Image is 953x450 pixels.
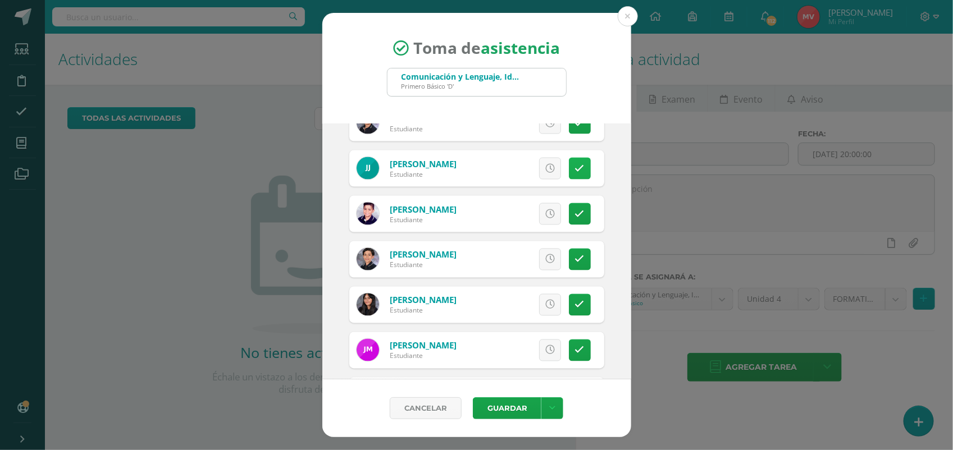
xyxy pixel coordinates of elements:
img: e8736ace2f9b6fa57e1703d56b61885e.png [357,203,379,225]
a: Cancelar [390,397,462,419]
img: 7419980934ecb2bc004a5e07e53fa964.png [357,293,379,316]
input: Busca un grado o sección aquí... [387,68,566,96]
div: Estudiante [390,306,457,315]
img: ad3dc36877eb7f36db4f99681529166a.png [357,339,379,361]
a: [PERSON_NAME] [390,295,457,306]
img: f1303380594e96730989d928d2d610a5.png [357,248,379,270]
a: [PERSON_NAME] [390,340,457,351]
div: Primero Básico 'D' [402,82,519,90]
div: Estudiante [390,124,525,134]
button: Close (Esc) [618,6,638,26]
button: Guardar [473,397,541,419]
a: [PERSON_NAME] [390,249,457,260]
a: [PERSON_NAME] [390,158,457,169]
img: 0776a94fd6da271c1982f8427c06120b.png [357,157,379,180]
div: Comunicación y Lenguaje, Idioma Español [402,71,519,82]
strong: asistencia [481,38,560,59]
div: Estudiante [390,260,457,270]
a: [PERSON_NAME] [390,204,457,215]
div: Estudiante [390,169,457,179]
div: Estudiante [390,215,457,224]
span: Toma de [413,38,560,59]
div: Estudiante [390,351,457,361]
